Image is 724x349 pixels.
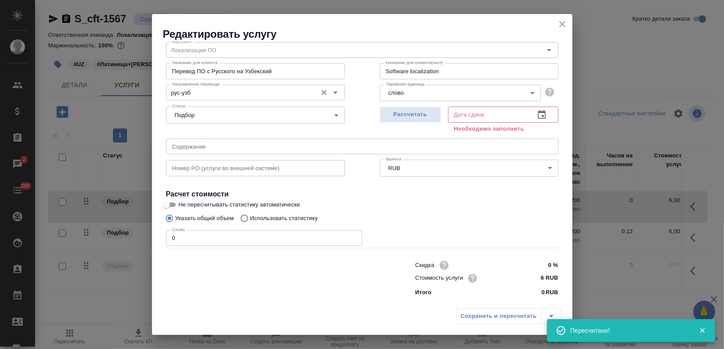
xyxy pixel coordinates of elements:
p: Указать общий объем [175,214,234,223]
button: Подбор [172,111,198,119]
p: RUB [546,288,558,297]
div: RUB [380,160,558,176]
h2: Редактировать услугу [163,27,572,41]
div: Подбор [166,107,345,123]
p: 0 [542,288,545,297]
p: Итого [415,288,431,297]
p: Необходимо заполнить [454,125,552,133]
p: Стоимость услуги [415,274,463,282]
p: Скидка [415,261,434,270]
span: Рассчитать [385,110,436,120]
input: ✎ Введи что-нибудь [525,272,558,285]
h4: Расчет стоимости [166,189,558,199]
button: слово [386,89,406,96]
input: ✎ Введи что-нибудь [525,259,558,271]
div: split button [456,308,562,324]
button: Закрыть [693,327,711,335]
button: RUB [386,164,403,172]
button: close [556,18,569,31]
button: Open [329,86,342,99]
p: Использовать статистику [250,214,318,223]
button: Рассчитать [380,107,441,123]
span: Не пересчитывать статистику автоматически [179,200,300,209]
div: слово [380,85,541,101]
div: Пересчитано! [570,326,686,335]
button: Очистить [318,86,330,99]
